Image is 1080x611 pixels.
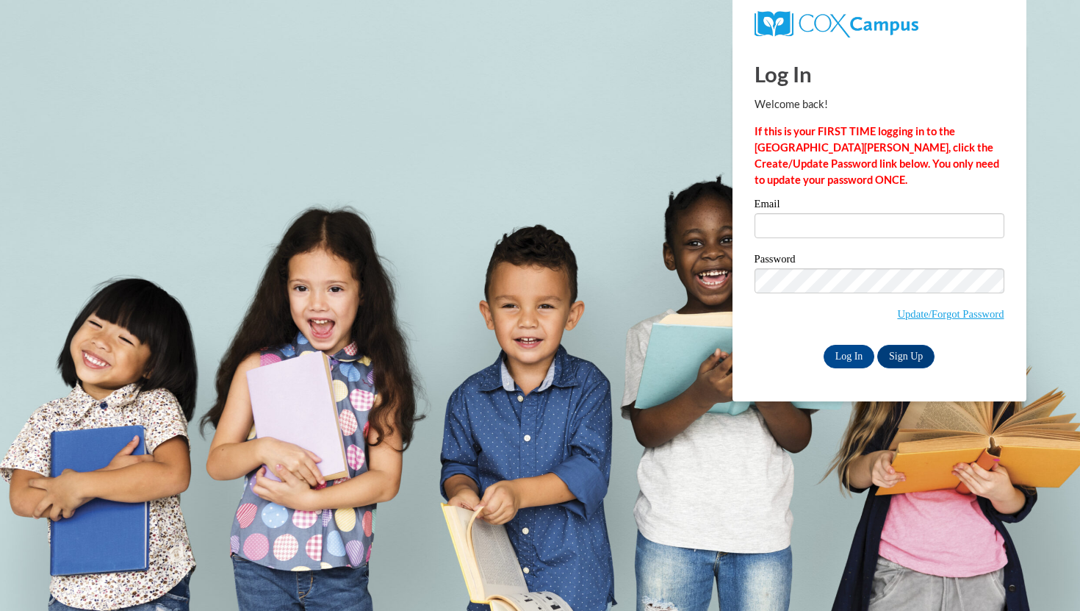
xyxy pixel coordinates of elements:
label: Email [755,199,1004,213]
a: Sign Up [877,345,935,368]
strong: If this is your FIRST TIME logging in to the [GEOGRAPHIC_DATA][PERSON_NAME], click the Create/Upd... [755,125,999,186]
h1: Log In [755,59,1004,89]
label: Password [755,254,1004,268]
input: Log In [824,345,875,368]
img: COX Campus [755,11,918,37]
a: COX Campus [755,17,918,29]
p: Welcome back! [755,96,1004,112]
a: Update/Forgot Password [897,308,1004,320]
